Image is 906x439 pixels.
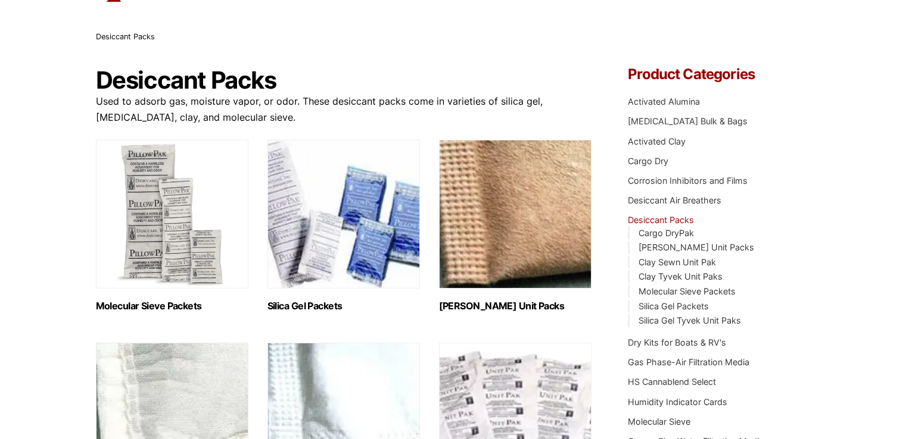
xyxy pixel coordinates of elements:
[628,67,810,81] h4: Product Categories
[628,96,700,106] a: Activated Alumina
[96,32,155,41] span: Desiccant Packs
[638,286,735,296] a: Molecular Sieve Packets
[638,257,715,267] a: Clay Sewn Unit Pak
[628,175,748,186] a: Corrosion Inhibitors and Films
[96,300,248,312] h2: Molecular Sieve Packets
[638,228,693,238] a: Cargo DryPak
[439,300,591,312] h2: [PERSON_NAME] Unit Packs
[96,67,593,93] h1: Desiccant Packs
[628,397,727,407] a: Humidity Indicator Cards
[628,116,748,126] a: [MEDICAL_DATA] Bulk & Bags
[628,136,686,146] a: Activated Clay
[628,416,690,427] a: Molecular Sieve
[267,140,420,289] img: Silica Gel Packets
[638,315,740,325] a: Silica Gel Tyvek Unit Paks
[96,93,593,126] p: Used to adsorb gas, moisture vapor, or odor. These desiccant packs come in varieties of silica ge...
[638,242,754,252] a: [PERSON_NAME] Unit Packs
[96,140,248,289] img: Molecular Sieve Packets
[628,337,726,347] a: Dry Kits for Boats & RV's
[628,357,749,367] a: Gas Phase-Air Filtration Media
[267,140,420,312] a: Visit product category Silica Gel Packets
[628,377,716,387] a: HS Cannablend Select
[638,271,722,281] a: Clay Tyvek Unit Paks
[439,140,591,312] a: Visit product category Clay Kraft Unit Packs
[628,156,668,166] a: Cargo Dry
[96,140,248,312] a: Visit product category Molecular Sieve Packets
[628,195,721,205] a: Desiccant Air Breathers
[267,300,420,312] h2: Silica Gel Packets
[439,140,591,289] img: Clay Kraft Unit Packs
[638,301,708,311] a: Silica Gel Packets
[628,215,694,225] a: Desiccant Packs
